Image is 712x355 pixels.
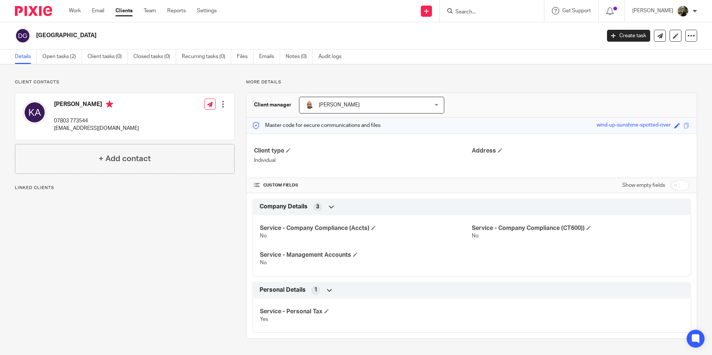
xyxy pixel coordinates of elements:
[316,203,319,211] span: 3
[260,233,267,239] span: No
[15,28,31,44] img: svg%3E
[54,125,139,132] p: [EMAIL_ADDRESS][DOMAIN_NAME]
[42,49,82,64] a: Open tasks (2)
[115,7,133,15] a: Clients
[23,100,47,124] img: svg%3E
[260,308,471,316] h4: Service - Personal Tax
[182,49,231,64] a: Recurring tasks (0)
[54,117,139,125] p: 07803 773544
[54,100,139,110] h4: [PERSON_NAME]
[144,7,156,15] a: Team
[106,100,113,108] i: Primary
[15,79,235,85] p: Client contacts
[455,9,522,16] input: Search
[677,5,689,17] img: ACCOUNTING4EVERYTHING-9.jpg
[254,182,471,188] h4: CUSTOM FIELDS
[167,7,186,15] a: Reports
[472,147,689,155] h4: Address
[260,203,308,211] span: Company Details
[36,32,484,39] h2: [GEOGRAPHIC_DATA]
[197,7,217,15] a: Settings
[305,100,314,109] img: Daryl.jpg
[472,224,683,232] h4: Service - Company Compliance (CT600))
[472,233,479,239] span: No
[607,30,650,42] a: Create task
[260,260,267,265] span: No
[260,317,268,322] span: Yes
[15,49,37,64] a: Details
[99,153,151,164] h4: + Add contact
[260,224,471,232] h4: Service - Company Compliance (Accts)
[92,7,104,15] a: Email
[252,122,381,129] p: Master code for secure communications and files
[15,185,235,191] p: Linked clients
[133,49,176,64] a: Closed tasks (0)
[260,251,471,259] h4: Service - Management Accounts
[314,286,317,294] span: 1
[286,49,313,64] a: Notes (0)
[597,121,671,130] div: wind-up-sunshine-spotted-river
[237,49,254,64] a: Files
[254,101,292,109] h3: Client manager
[562,8,591,13] span: Get Support
[259,49,280,64] a: Emails
[318,49,347,64] a: Audit logs
[254,157,471,164] p: Individual
[69,7,81,15] a: Work
[632,7,673,15] p: [PERSON_NAME]
[260,286,306,294] span: Personal Details
[15,6,52,16] img: Pixie
[88,49,128,64] a: Client tasks (0)
[246,79,697,85] p: More details
[254,147,471,155] h4: Client type
[622,182,665,189] label: Show empty fields
[319,102,360,108] span: [PERSON_NAME]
